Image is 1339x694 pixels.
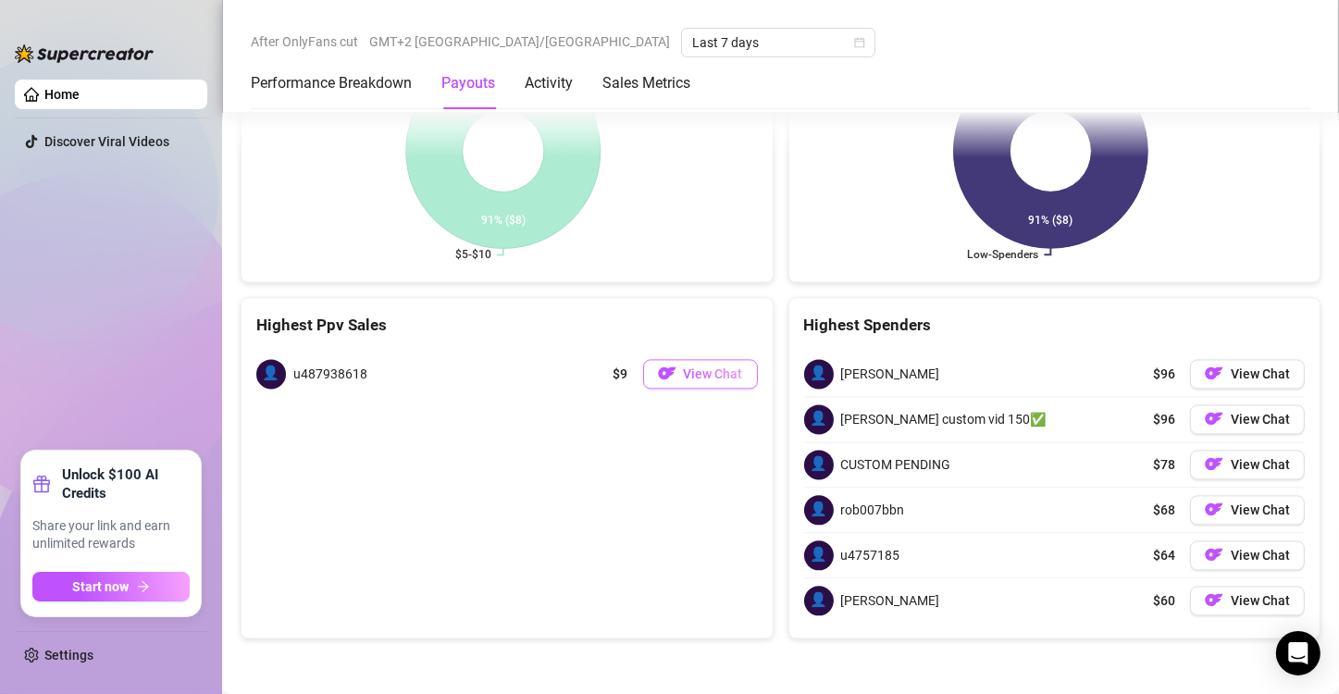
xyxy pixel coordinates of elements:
[455,248,491,261] text: $5-$10
[1205,500,1223,518] img: OF
[1153,545,1175,565] span: $64
[369,28,670,56] span: GMT+2 [GEOGRAPHIC_DATA]/[GEOGRAPHIC_DATA]
[256,313,758,338] div: Highest Ppv Sales
[1190,450,1305,479] button: OFView Chat
[602,72,690,94] div: Sales Metrics
[614,364,628,384] span: $9
[1205,590,1223,609] img: OF
[44,87,80,102] a: Home
[62,465,190,502] strong: Unlock $100 AI Credits
[841,454,951,475] span: CUSTOM PENDING
[841,500,905,520] span: rob007bbn
[251,72,412,94] div: Performance Breakdown
[1205,364,1223,382] img: OF
[1205,545,1223,564] img: OF
[1205,454,1223,473] img: OF
[1231,593,1290,608] span: View Chat
[804,450,834,479] span: 👤
[854,37,865,48] span: calendar
[841,364,940,384] span: [PERSON_NAME]
[256,359,286,389] span: 👤
[73,579,130,594] span: Start now
[643,359,758,389] button: OFView Chat
[804,540,834,570] span: 👤
[692,29,864,56] span: Last 7 days
[804,313,1306,338] div: Highest Spenders
[841,545,900,565] span: u4757185
[841,590,940,611] span: [PERSON_NAME]
[1276,631,1320,675] div: Open Intercom Messenger
[804,495,834,525] span: 👤
[32,517,190,553] span: Share your link and earn unlimited rewards
[525,72,573,94] div: Activity
[658,364,676,382] img: OF
[1190,359,1305,389] button: OFView Chat
[1153,364,1175,384] span: $96
[1190,540,1305,570] button: OFView Chat
[967,248,1038,261] text: Low-Spenders
[441,72,495,94] div: Payouts
[804,359,834,389] span: 👤
[1231,548,1290,563] span: View Chat
[137,580,150,593] span: arrow-right
[1190,586,1305,615] button: OFView Chat
[1231,502,1290,517] span: View Chat
[44,134,169,149] a: Discover Viral Videos
[1231,366,1290,381] span: View Chat
[1153,590,1175,611] span: $60
[804,404,834,434] span: 👤
[32,572,190,601] button: Start nowarrow-right
[1231,412,1290,427] span: View Chat
[1153,500,1175,520] span: $68
[251,28,358,56] span: After OnlyFans cut
[841,409,1047,429] span: [PERSON_NAME] custom vid 150✅
[1153,409,1175,429] span: $96
[1231,457,1290,472] span: View Chat
[1190,495,1305,525] button: OFView Chat
[32,475,51,493] span: gift
[1205,409,1223,428] img: OF
[804,586,834,615] span: 👤
[15,44,154,63] img: logo-BBDzfeDw.svg
[1153,454,1175,475] span: $78
[44,648,93,663] a: Settings
[684,366,743,381] span: View Chat
[1190,404,1305,434] button: OFView Chat
[293,364,367,384] span: u487938618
